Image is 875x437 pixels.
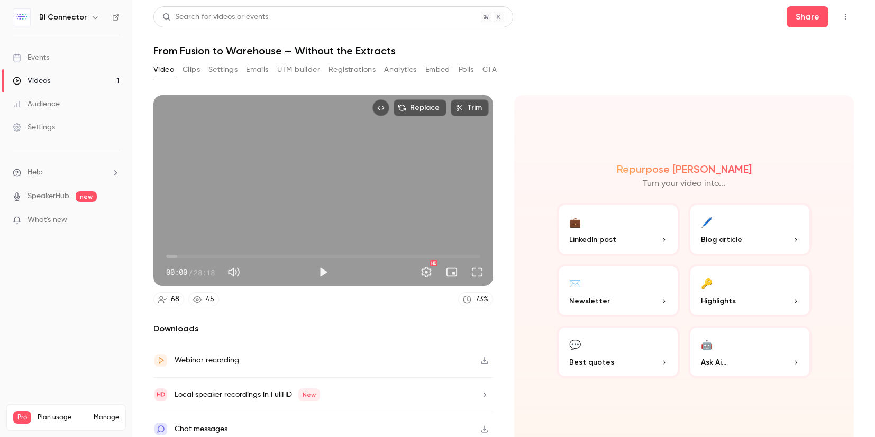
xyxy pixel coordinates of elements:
button: Embed video [372,99,389,116]
div: Search for videos or events [162,12,268,23]
button: 🤖Ask Ai... [688,326,812,378]
span: What's new [28,215,67,226]
div: 73 % [476,294,488,305]
button: 🖊️Blog article [688,203,812,256]
button: Settings [208,61,238,78]
button: Play [313,262,334,283]
h6: BI Connector [39,12,87,23]
a: 45 [188,292,219,306]
span: Plan usage [38,413,87,422]
h1: From Fusion to Warehouse — Without the Extracts [153,44,854,57]
h2: Downloads [153,322,493,335]
div: 🖊️ [701,213,713,230]
div: Chat messages [175,423,227,435]
div: 45 [206,294,214,305]
a: SpeakerHub [28,191,69,202]
button: 🔑Highlights [688,264,812,317]
a: 68 [153,292,184,306]
div: 68 [171,294,179,305]
span: new [76,191,97,202]
button: Turn on miniplayer [441,262,462,283]
button: 💬Best quotes [557,326,680,378]
button: Trim [451,99,489,116]
button: 💼LinkedIn post [557,203,680,256]
a: 73% [458,292,493,306]
span: Help [28,167,43,178]
span: LinkedIn post [569,234,616,245]
span: 00:00 [166,267,187,278]
span: New [298,388,320,401]
a: Manage [94,413,119,422]
div: HD [430,260,437,266]
button: Replace [394,99,446,116]
button: Full screen [467,262,488,283]
div: ✉️ [569,275,581,291]
h2: Repurpose [PERSON_NAME] [617,163,752,175]
button: Analytics [384,61,417,78]
div: 00:00 [166,267,215,278]
button: Video [153,61,174,78]
button: Share [787,6,828,27]
span: Highlights [701,295,736,306]
button: Clips [183,61,200,78]
span: Newsletter [569,295,610,306]
button: Embed [425,61,450,78]
div: Webinar recording [175,354,239,367]
div: 🔑 [701,275,713,291]
button: Mute [223,262,244,283]
div: Local speaker recordings in FullHD [175,388,320,401]
button: Top Bar Actions [837,8,854,25]
div: 🤖 [701,336,713,352]
span: Ask Ai... [701,357,726,368]
p: Turn your video into... [643,178,725,190]
button: Registrations [329,61,376,78]
span: 28:18 [194,267,215,278]
span: Best quotes [569,357,614,368]
div: 💼 [569,213,581,230]
button: UTM builder [277,61,320,78]
div: Videos [13,76,50,86]
button: Settings [416,262,437,283]
button: Polls [459,61,474,78]
img: BI Connector [13,9,30,26]
span: Blog article [701,234,742,245]
span: Pro [13,411,31,424]
button: Emails [246,61,268,78]
div: 💬 [569,336,581,352]
button: CTA [482,61,497,78]
div: Settings [13,122,55,133]
div: Audience [13,99,60,109]
button: ✉️Newsletter [557,264,680,317]
span: / [188,267,193,278]
li: help-dropdown-opener [13,167,120,178]
div: Events [13,52,49,63]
